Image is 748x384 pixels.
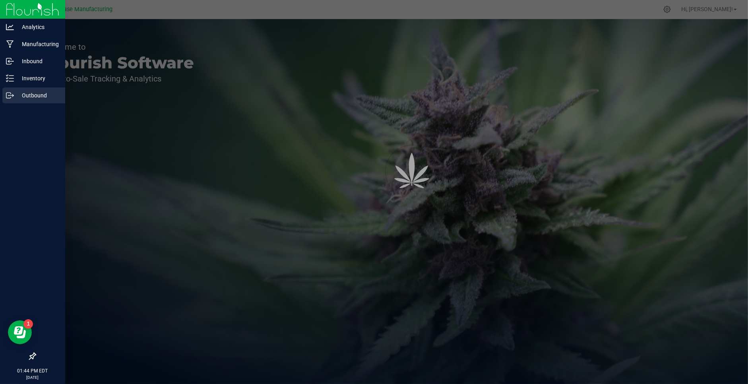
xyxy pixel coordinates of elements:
[6,23,14,31] inline-svg: Analytics
[6,40,14,48] inline-svg: Manufacturing
[14,22,62,32] p: Analytics
[6,57,14,65] inline-svg: Inbound
[14,91,62,100] p: Outbound
[4,367,62,374] p: 01:44 PM EDT
[14,74,62,83] p: Inventory
[14,39,62,49] p: Manufacturing
[8,320,32,344] iframe: Resource center
[6,74,14,82] inline-svg: Inventory
[4,374,62,380] p: [DATE]
[14,56,62,66] p: Inbound
[23,319,33,329] iframe: Resource center unread badge
[6,91,14,99] inline-svg: Outbound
